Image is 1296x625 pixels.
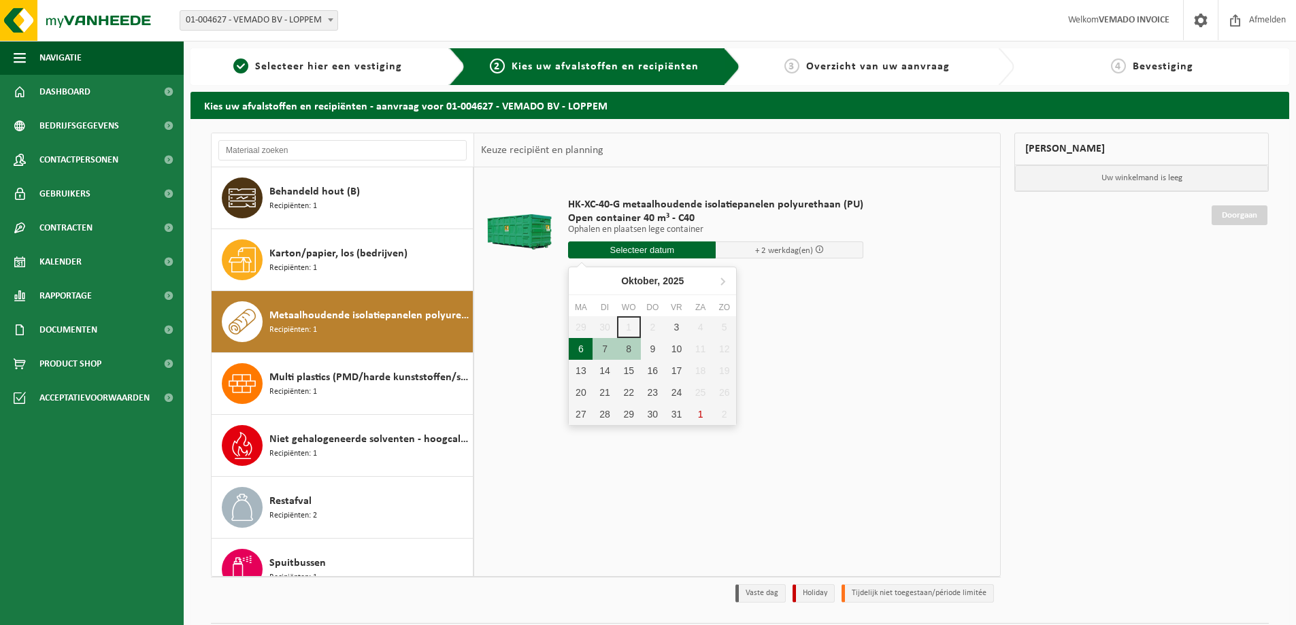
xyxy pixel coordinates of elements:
[665,360,688,382] div: 17
[180,11,337,30] span: 01-004627 - VEMADO BV - LOPPEM
[1015,165,1268,191] p: Uw winkelmand is leeg
[39,41,82,75] span: Navigatie
[665,382,688,403] div: 24
[617,360,641,382] div: 15
[39,109,119,143] span: Bedrijfsgegevens
[269,509,317,522] span: Recipiënten: 2
[569,403,593,425] div: 27
[568,225,863,235] p: Ophalen en plaatsen lege container
[39,245,82,279] span: Kalender
[212,477,473,539] button: Restafval Recipiënten: 2
[569,382,593,403] div: 20
[641,403,665,425] div: 30
[806,61,950,72] span: Overzicht van uw aanvraag
[617,403,641,425] div: 29
[212,415,473,477] button: Niet gehalogeneerde solventen - hoogcalorisch in kleinverpakking Recipiënten: 1
[617,382,641,403] div: 22
[212,353,473,415] button: Multi plastics (PMD/harde kunststoffen/spanbanden/EPS/folie naturel/folie gemengd) Recipiënten: 1
[1212,205,1267,225] a: Doorgaan
[617,338,641,360] div: 8
[712,301,736,314] div: zo
[269,262,317,275] span: Recipiënten: 1
[593,338,616,360] div: 7
[793,584,835,603] li: Holiday
[1133,61,1193,72] span: Bevestiging
[641,360,665,382] div: 16
[212,291,473,353] button: Metaalhoudende isolatiepanelen polyurethaan (PU) Recipiënten: 1
[593,403,616,425] div: 28
[218,140,467,161] input: Materiaal zoeken
[39,313,97,347] span: Documenten
[1014,133,1269,165] div: [PERSON_NAME]
[641,382,665,403] div: 23
[569,338,593,360] div: 6
[212,229,473,291] button: Karton/papier, los (bedrijven) Recipiënten: 1
[568,198,863,212] span: HK-XC-40-G metaalhoudende isolatiepanelen polyurethaan (PU)
[665,316,688,338] div: 3
[190,92,1289,118] h2: Kies uw afvalstoffen en recipiënten - aanvraag voor 01-004627 - VEMADO BV - LOPPEM
[663,276,684,286] i: 2025
[569,360,593,382] div: 13
[269,493,312,509] span: Restafval
[735,584,786,603] li: Vaste dag
[593,382,616,403] div: 21
[269,369,469,386] span: Multi plastics (PMD/harde kunststoffen/spanbanden/EPS/folie naturel/folie gemengd)
[269,555,326,571] span: Spuitbussen
[512,61,699,72] span: Kies uw afvalstoffen en recipiënten
[593,360,616,382] div: 14
[269,246,408,262] span: Karton/papier, los (bedrijven)
[665,403,688,425] div: 31
[842,584,994,603] li: Tijdelijk niet toegestaan/période limitée
[269,447,317,460] span: Recipiënten: 1
[269,431,469,447] span: Niet gehalogeneerde solventen - hoogcalorisch in kleinverpakking
[39,177,90,211] span: Gebruikers
[255,61,402,72] span: Selecteer hier een vestiging
[616,270,689,292] div: Oktober,
[755,246,813,255] span: + 2 werkdag(en)
[784,58,799,73] span: 3
[269,386,317,399] span: Recipiënten: 1
[269,200,317,213] span: Recipiënten: 1
[180,10,338,31] span: 01-004627 - VEMADO BV - LOPPEM
[197,58,438,75] a: 1Selecteer hier een vestiging
[269,307,469,324] span: Metaalhoudende isolatiepanelen polyurethaan (PU)
[269,324,317,337] span: Recipiënten: 1
[490,58,505,73] span: 2
[39,381,150,415] span: Acceptatievoorwaarden
[269,184,360,200] span: Behandeld hout (B)
[39,347,101,381] span: Product Shop
[665,301,688,314] div: vr
[568,212,863,225] span: Open container 40 m³ - C40
[617,301,641,314] div: wo
[665,338,688,360] div: 10
[39,75,90,109] span: Dashboard
[474,133,610,167] div: Keuze recipiënt en planning
[39,143,118,177] span: Contactpersonen
[1111,58,1126,73] span: 4
[641,338,665,360] div: 9
[39,211,93,245] span: Contracten
[641,301,665,314] div: do
[39,279,92,313] span: Rapportage
[233,58,248,73] span: 1
[569,301,593,314] div: ma
[212,167,473,229] button: Behandeld hout (B) Recipiënten: 1
[568,241,716,258] input: Selecteer datum
[593,301,616,314] div: di
[1099,15,1169,25] strong: VEMADO INVOICE
[269,571,317,584] span: Recipiënten: 1
[688,301,712,314] div: za
[212,539,473,601] button: Spuitbussen Recipiënten: 1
